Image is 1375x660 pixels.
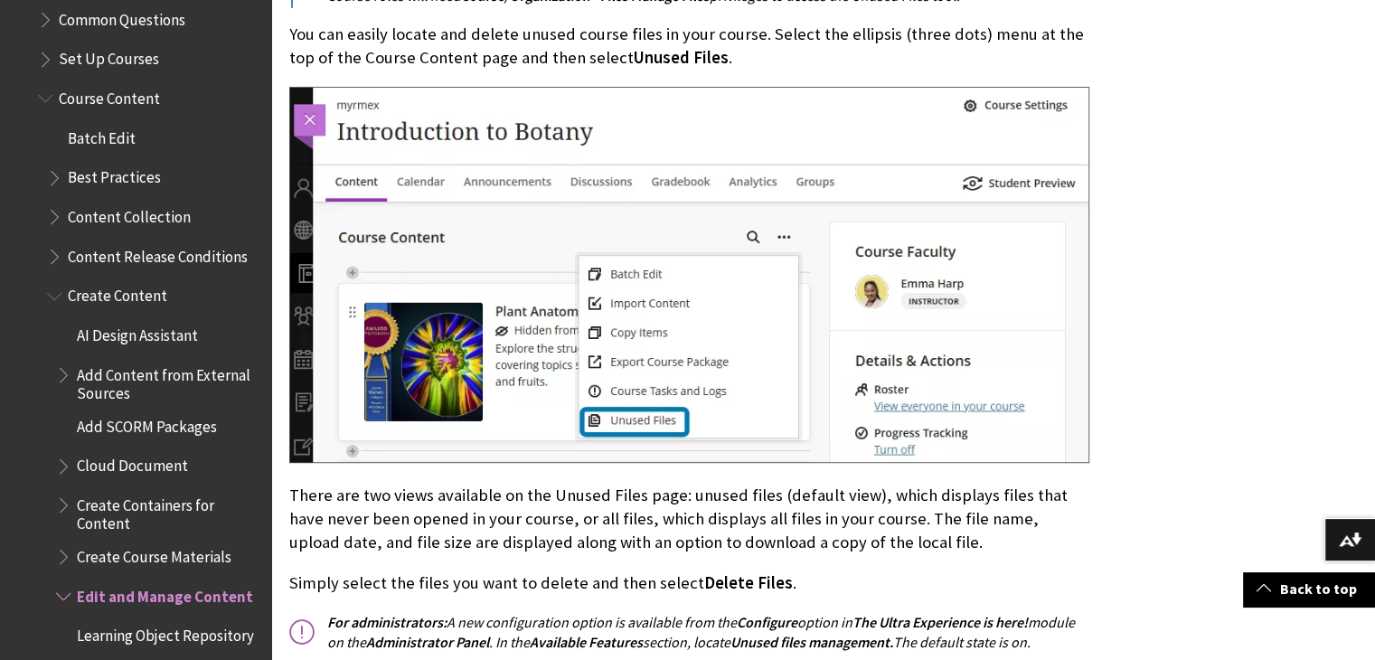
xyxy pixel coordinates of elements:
[737,613,797,631] span: Configure
[893,633,1031,651] span: The default state is on.
[289,484,1089,555] p: There are two views available on the Unused Files page: unused files (default view), which displa...
[366,633,489,651] span: Administrator Panel
[852,613,1028,631] span: The Ultra Experience is here!
[797,613,852,631] span: option in
[59,83,160,108] span: Course Content
[77,411,217,436] span: Add SCORM Packages
[77,490,259,533] span: Create Containers for Content
[59,44,159,69] span: Set Up Courses
[530,633,643,651] span: Available Features
[68,241,248,266] span: Content Release Conditions
[289,87,1089,462] img: Unused Files tool
[1243,572,1375,606] a: Back to top
[730,633,893,651] span: Unused files management.
[489,633,530,651] span: . In the
[77,451,188,476] span: Cloud Document
[68,202,191,226] span: Content Collection
[327,613,1075,651] span: module on the
[77,360,259,402] span: Add Content from External Sources
[643,633,730,651] span: section, locate
[77,581,253,606] span: Edit and Manage Content
[634,47,729,68] span: Unused Files
[289,23,1089,70] p: You can easily locate and delete unused course files in your course. Select the ellipsis (three d...
[704,572,793,593] span: Delete Files
[68,123,136,147] span: Batch Edit
[68,163,161,187] span: Best Practices
[77,542,231,566] span: Create Course Materials
[59,5,185,29] span: Common Questions
[68,281,167,306] span: Create Content
[327,613,447,631] span: For administrators:
[77,621,254,646] span: Learning Object Repository
[77,320,198,344] span: AI Design Assistant
[447,613,737,631] span: A new configuration option is available from the
[289,571,1089,595] p: Simply select the files you want to delete and then select .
